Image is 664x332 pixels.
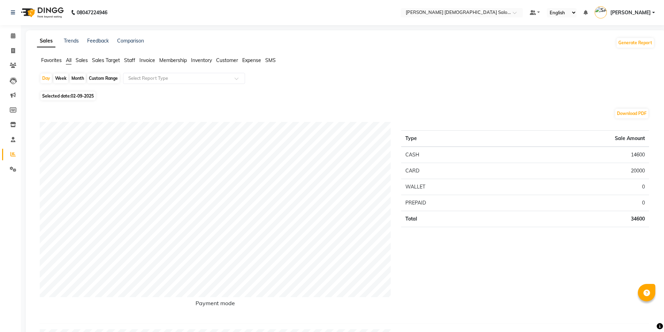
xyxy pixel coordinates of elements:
div: Week [53,74,68,83]
td: PREPAID [401,195,508,211]
td: 34600 [508,211,649,227]
span: [PERSON_NAME] [610,9,651,16]
span: Inventory [191,57,212,63]
td: Total [401,211,508,227]
td: CASH [401,147,508,163]
th: Sale Amount [508,131,649,147]
td: 0 [508,195,649,211]
span: Sales Target [92,57,120,63]
span: Sales [76,57,88,63]
td: CARD [401,163,508,179]
a: Trends [64,38,79,44]
span: 02-09-2025 [71,93,94,99]
img: SAJJAN KAGADIYA [595,6,607,18]
div: Day [40,74,52,83]
span: Membership [159,57,187,63]
span: Favorites [41,57,62,63]
a: Feedback [87,38,109,44]
button: Download PDF [615,109,648,118]
b: 08047224946 [77,3,107,22]
td: 20000 [508,163,649,179]
span: Expense [242,57,261,63]
span: Customer [216,57,238,63]
span: Selected date: [40,92,96,100]
div: Custom Range [87,74,120,83]
td: 0 [508,179,649,195]
span: Staff [124,57,135,63]
td: WALLET [401,179,508,195]
button: Generate Report [617,38,654,48]
div: Month [70,74,86,83]
span: All [66,57,71,63]
span: Invoice [139,57,155,63]
img: logo [18,3,66,22]
span: SMS [265,57,276,63]
a: Sales [37,35,55,47]
td: 14600 [508,147,649,163]
h6: Payment mode [40,300,391,309]
a: Comparison [117,38,144,44]
iframe: chat widget [635,304,657,325]
th: Type [401,131,508,147]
